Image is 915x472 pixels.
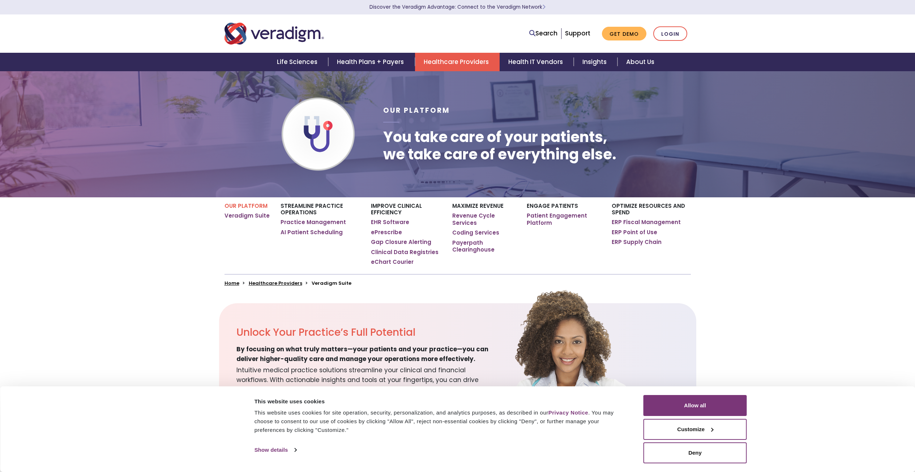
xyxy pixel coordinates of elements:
[644,419,747,440] button: Customize
[542,4,546,10] span: Learn More
[452,239,516,253] a: Payerpath Clearinghouse
[602,27,646,41] a: Get Demo
[612,219,681,226] a: ERP Fiscal Management
[452,212,516,226] a: Revenue Cycle Services
[565,29,590,38] a: Support
[644,442,747,463] button: Deny
[328,53,415,71] a: Health Plans + Payers
[653,26,687,41] a: Login
[369,4,546,10] a: Discover the Veradigm Advantage: Connect to the Veradigm NetworkLearn More
[371,249,439,256] a: Clinical Data Registries
[529,29,557,38] a: Search
[452,229,499,236] a: Coding Services
[527,212,601,226] a: Patient Engagement Platform
[415,53,500,71] a: Healthcare Providers
[484,289,665,439] img: solution-provider-potential.png
[371,258,414,266] a: eChart Courier
[225,280,239,287] a: Home
[500,53,574,71] a: Health IT Vendors
[225,212,270,219] a: Veradigm Suite
[612,239,662,246] a: ERP Supply Chain
[225,22,324,46] img: Veradigm logo
[236,344,497,364] span: By focusing on what truly matters—your patients and your practice—you can deliver higher-quality ...
[371,219,409,226] a: EHR Software
[612,229,657,236] a: ERP Point of Use
[255,408,627,434] div: This website uses cookies for site operation, security, personalization, and analytics purposes, ...
[255,445,296,455] a: Show details
[383,128,616,163] h1: You take care of your patients, we take care of everything else.
[281,229,343,236] a: AI Patient Scheduling
[574,53,617,71] a: Insights
[255,397,627,406] div: This website uses cookies
[371,229,402,236] a: ePrescribe
[236,326,497,339] h2: Unlock Your Practice’s Full Potential
[268,53,328,71] a: Life Sciences
[644,395,747,416] button: Allow all
[281,219,346,226] a: Practice Management
[249,280,302,287] a: Healthcare Providers
[371,239,431,246] a: Gap Closure Alerting
[383,106,450,115] span: Our Platform
[236,364,497,405] span: Intuitive medical practice solutions streamline your clinical and financial workflows. With actio...
[617,53,663,71] a: About Us
[548,409,588,416] a: Privacy Notice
